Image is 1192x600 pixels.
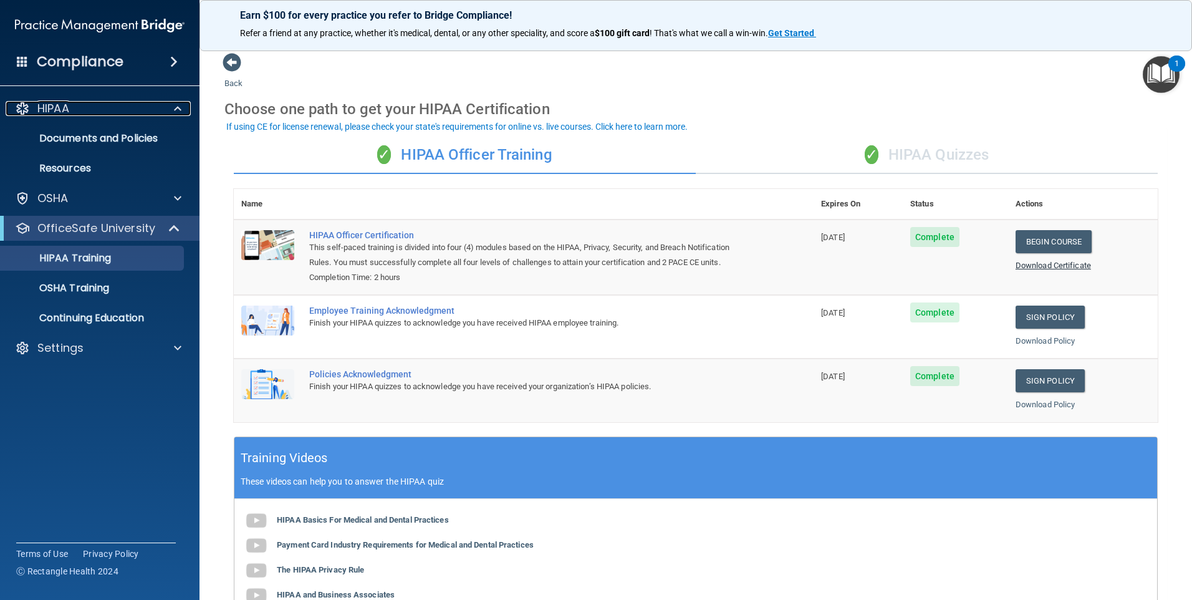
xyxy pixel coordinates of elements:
[15,221,181,236] a: OfficeSafe University
[277,590,395,599] b: HIPAA and Business Associates
[768,28,814,38] strong: Get Started
[224,64,243,88] a: Back
[241,477,1151,486] p: These videos can help you to answer the HIPAA quiz
[16,565,118,578] span: Ⓒ Rectangle Health 2024
[83,548,139,560] a: Privacy Policy
[865,145,878,164] span: ✓
[309,379,751,394] div: Finish your HIPAA quizzes to acknowledge you have received your organization’s HIPAA policies.
[309,316,751,331] div: Finish your HIPAA quizzes to acknowledge you have received HIPAA employee training.
[1143,56,1180,93] button: Open Resource Center, 1 new notification
[1175,64,1179,80] div: 1
[821,233,845,242] span: [DATE]
[15,191,181,206] a: OSHA
[650,28,768,38] span: ! That's what we call a win-win.
[309,230,751,240] a: HIPAA Officer Certification
[277,540,534,549] b: Payment Card Industry Requirements for Medical and Dental Practices
[240,28,595,38] span: Refer a friend at any practice, whether it's medical, dental, or any other speciality, and score a
[15,13,185,38] img: PMB logo
[8,252,111,264] p: HIPAA Training
[244,508,269,533] img: gray_youtube_icon.38fcd6cc.png
[1016,306,1085,329] a: Sign Policy
[8,162,178,175] p: Resources
[277,565,364,574] b: The HIPAA Privacy Rule
[1016,400,1075,409] a: Download Policy
[309,240,751,270] div: This self-paced training is divided into four (4) modules based on the HIPAA, Privacy, Security, ...
[240,9,1151,21] p: Earn $100 for every practice you refer to Bridge Compliance!
[1008,189,1158,220] th: Actions
[16,548,68,560] a: Terms of Use
[244,558,269,583] img: gray_youtube_icon.38fcd6cc.png
[821,308,845,317] span: [DATE]
[768,28,816,38] a: Get Started
[37,101,69,116] p: HIPAA
[244,533,269,558] img: gray_youtube_icon.38fcd6cc.png
[903,189,1008,220] th: Status
[277,515,449,525] b: HIPAA Basics For Medical and Dental Practices
[8,132,178,145] p: Documents and Policies
[1016,230,1092,253] a: Begin Course
[226,122,688,131] div: If using CE for license renewal, please check your state's requirements for online vs. live cours...
[234,137,696,174] div: HIPAA Officer Training
[309,270,751,285] div: Completion Time: 2 hours
[37,221,155,236] p: OfficeSafe University
[696,137,1158,174] div: HIPAA Quizzes
[37,341,84,356] p: Settings
[224,120,690,133] button: If using CE for license renewal, please check your state's requirements for online vs. live cours...
[37,191,69,206] p: OSHA
[224,91,1167,127] div: Choose one path to get your HIPAA Certification
[234,189,302,220] th: Name
[309,306,751,316] div: Employee Training Acknowledgment
[241,447,328,469] h5: Training Videos
[910,227,959,247] span: Complete
[595,28,650,38] strong: $100 gift card
[37,53,123,70] h4: Compliance
[15,101,181,116] a: HIPAA
[309,369,751,379] div: Policies Acknowledgment
[910,366,959,386] span: Complete
[814,189,903,220] th: Expires On
[821,372,845,381] span: [DATE]
[15,341,181,356] a: Settings
[8,282,109,294] p: OSHA Training
[377,145,391,164] span: ✓
[8,312,178,324] p: Continuing Education
[1016,336,1075,346] a: Download Policy
[910,302,959,322] span: Complete
[1016,369,1085,392] a: Sign Policy
[1016,261,1091,270] a: Download Certificate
